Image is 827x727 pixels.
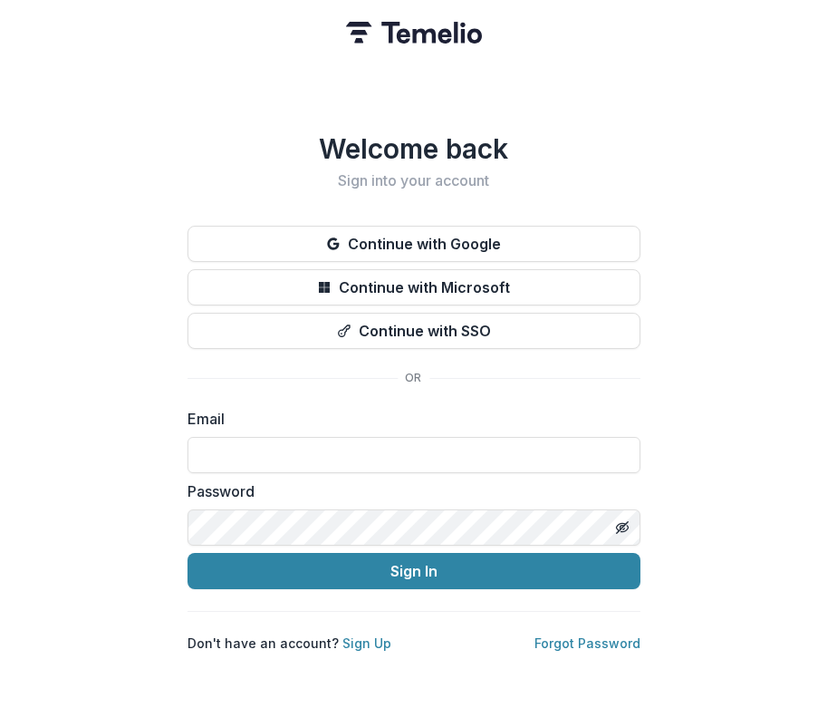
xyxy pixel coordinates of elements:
[188,408,630,430] label: Email
[188,480,630,502] label: Password
[608,513,637,542] button: Toggle password visibility
[188,634,391,653] p: Don't have an account?
[346,22,482,44] img: Temelio
[534,635,640,651] a: Forgot Password
[188,172,640,189] h2: Sign into your account
[188,553,640,589] button: Sign In
[188,132,640,165] h1: Welcome back
[342,635,391,651] a: Sign Up
[188,313,640,349] button: Continue with SSO
[188,226,640,262] button: Continue with Google
[188,269,640,305] button: Continue with Microsoft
